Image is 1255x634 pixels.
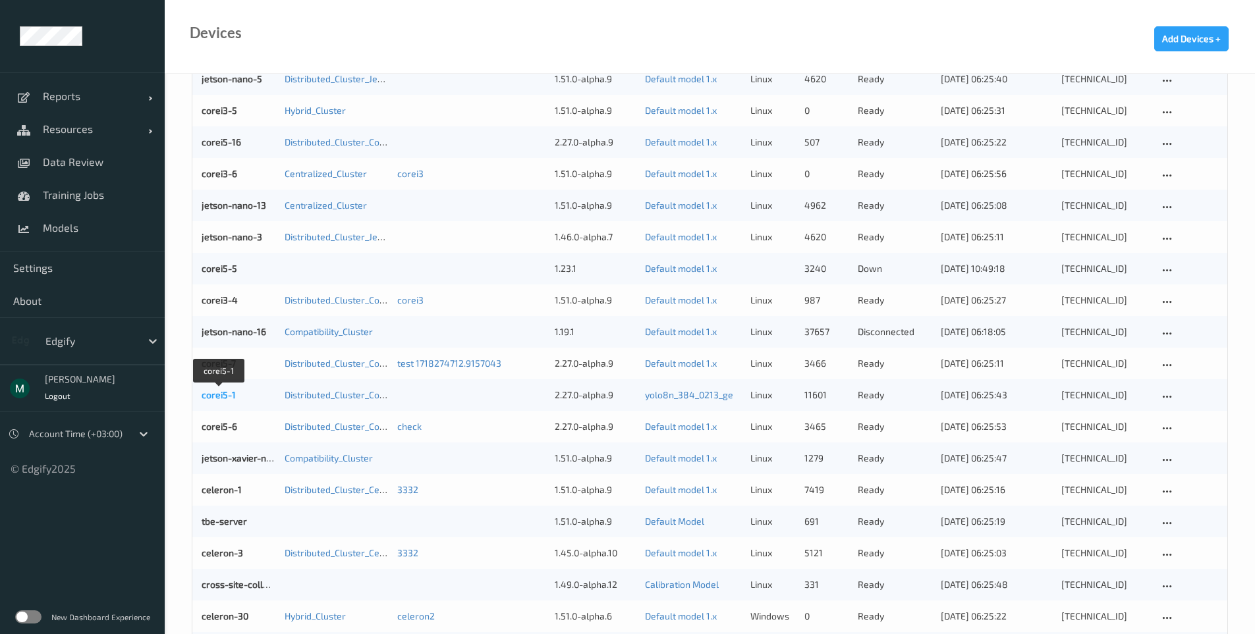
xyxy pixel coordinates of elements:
[202,199,266,211] a: jetson-nano-13
[285,326,373,337] a: Compatibility_Cluster
[858,515,932,528] p: ready
[1061,167,1150,180] div: [TECHNICAL_ID]
[202,357,236,369] a: corei5-7
[750,578,795,591] p: linux
[645,452,717,463] a: Default model 1.x
[202,515,247,527] a: tbe-server
[804,325,849,338] div: 37657
[645,294,717,305] a: Default model 1.x
[804,515,849,528] div: 691
[285,610,346,621] a: Hybrid_Cluster
[804,578,849,591] div: 331
[941,167,1051,180] div: [DATE] 06:25:56
[941,578,1051,591] div: [DATE] 06:25:48
[285,389,396,400] a: Distributed_Cluster_Corei5
[804,167,849,180] div: 0
[202,452,279,463] a: jetson-xavier-nx-1
[555,515,636,528] div: 1.51.0-alpha.9
[555,357,636,370] div: 2.27.0-alpha.9
[645,357,717,369] a: Default model 1.x
[555,325,636,338] div: 1.19.1
[858,104,932,117] p: ready
[555,483,636,496] div: 1.51.0-alpha.9
[397,168,424,179] a: corei3
[555,610,636,623] div: 1.51.0-alpha.6
[1154,26,1229,51] button: Add Devices +
[645,136,717,147] a: Default model 1.x
[555,452,636,465] div: 1.51.0-alpha.9
[202,484,242,495] a: celeron-1
[750,483,795,496] p: linux
[202,263,237,274] a: corei5-5
[1061,420,1150,433] div: [TECHNICAL_ID]
[202,579,300,590] a: cross-site-collaborator
[941,136,1051,149] div: [DATE] 06:25:22
[750,199,795,212] p: linux
[285,547,402,558] a: Distributed_Cluster_Celeron
[941,452,1051,465] div: [DATE] 06:25:47
[1061,610,1150,623] div: [TECHNICAL_ID]
[804,199,849,212] div: 4962
[645,389,733,400] a: yolo8n_384_0213_ge
[1061,199,1150,212] div: [TECHNICAL_ID]
[397,357,501,369] a: test 1718274712.9157043
[858,294,932,307] p: ready
[190,26,242,40] div: Devices
[750,325,795,338] p: linux
[1061,294,1150,307] div: [TECHNICAL_ID]
[397,610,435,621] a: celeron2
[285,168,367,179] a: Centralized_Cluster
[202,547,243,558] a: celeron-3
[1061,578,1150,591] div: [TECHNICAL_ID]
[645,610,717,621] a: Default model 1.x
[750,167,795,180] p: linux
[941,388,1051,402] div: [DATE] 06:25:43
[202,389,236,400] a: corei5-1
[1061,72,1150,86] div: [TECHNICAL_ID]
[858,546,932,560] p: ready
[645,579,719,590] a: Calibration Model
[804,136,849,149] div: 507
[555,230,636,244] div: 1.46.0-alpha.7
[285,73,418,84] a: Distributed_Cluster_JetsonNano
[858,452,932,465] p: ready
[555,136,636,149] div: 2.27.0-alpha.9
[1061,388,1150,402] div: [TECHNICAL_ID]
[202,294,238,305] a: corei3-4
[645,515,704,527] a: Default Model
[858,72,932,86] p: ready
[858,325,932,338] p: disconnected
[645,484,717,495] a: Default model 1.x
[645,168,717,179] a: Default model 1.x
[858,578,932,591] p: ready
[645,73,717,84] a: Default model 1.x
[941,420,1051,433] div: [DATE] 06:25:53
[941,610,1051,623] div: [DATE] 06:25:22
[397,484,418,495] a: 3332
[285,452,373,463] a: Compatibility_Cluster
[750,104,795,117] p: linux
[202,421,237,432] a: corei5-6
[750,72,795,86] p: linux
[804,546,849,560] div: 5121
[285,199,367,211] a: Centralized_Cluster
[285,484,402,495] a: Distributed_Cluster_Celeron
[804,262,849,275] div: 3240
[1061,483,1150,496] div: [TECHNICAL_ID]
[750,388,795,402] p: linux
[858,357,932,370] p: ready
[285,357,396,369] a: Distributed_Cluster_Corei5
[202,231,262,242] a: jetson-nano-3
[285,136,396,147] a: Distributed_Cluster_Corei5
[941,199,1051,212] div: [DATE] 06:25:08
[804,294,849,307] div: 987
[804,104,849,117] div: 0
[1061,230,1150,244] div: [TECHNICAL_ID]
[555,104,636,117] div: 1.51.0-alpha.9
[1061,104,1150,117] div: [TECHNICAL_ID]
[1061,262,1150,275] div: [TECHNICAL_ID]
[858,420,932,433] p: ready
[1061,136,1150,149] div: [TECHNICAL_ID]
[202,326,266,337] a: jetson-nano-16
[285,421,396,432] a: Distributed_Cluster_Corei5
